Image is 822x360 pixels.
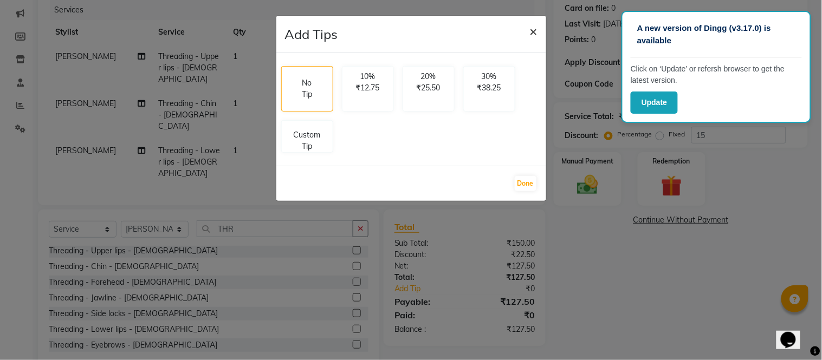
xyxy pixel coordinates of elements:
[410,82,448,94] p: ₹25.50
[288,129,326,152] p: Custom Tip
[637,22,795,47] p: A new version of Dingg (v3.17.0) is available
[349,82,387,94] p: ₹12.75
[349,71,387,82] p: 10%
[521,16,546,46] button: Close
[631,91,678,114] button: Update
[410,71,448,82] p: 20%
[299,77,315,100] p: No Tip
[530,23,538,39] span: ×
[776,317,811,349] iframe: chat widget
[631,63,802,86] p: Click on ‘Update’ or refersh browser to get the latest version.
[515,176,536,191] button: Done
[470,82,508,94] p: ₹38.25
[285,24,338,44] h4: Add Tips
[470,71,508,82] p: 30%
